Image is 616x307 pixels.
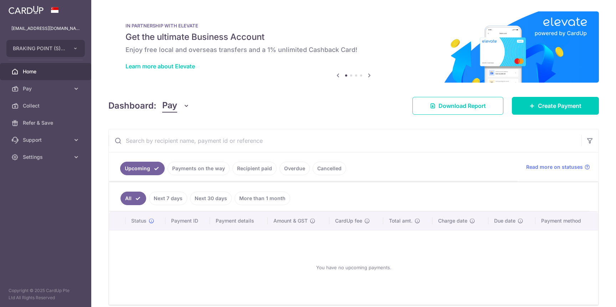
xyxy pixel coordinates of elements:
[23,68,70,75] span: Home
[438,102,486,110] span: Download Report
[168,162,230,175] a: Payments on the way
[162,99,177,113] span: Pay
[512,97,599,115] a: Create Payment
[165,212,210,230] th: Payment ID
[109,129,581,152] input: Search by recipient name, payment id or reference
[149,192,187,205] a: Next 7 days
[23,102,70,109] span: Collect
[279,162,310,175] a: Overdue
[335,217,362,224] span: CardUp fee
[313,162,346,175] a: Cancelled
[120,192,146,205] a: All
[494,217,515,224] span: Due date
[13,45,66,52] span: BRAKING POINT (S) PTE. LTD.
[389,217,412,224] span: Total amt.
[162,99,190,113] button: Pay
[23,85,70,92] span: Pay
[131,217,147,224] span: Status
[232,162,277,175] a: Recipient paid
[412,97,503,115] a: Download Report
[120,162,165,175] a: Upcoming
[273,217,308,224] span: Amount & GST
[11,25,80,32] p: [EMAIL_ADDRESS][DOMAIN_NAME]
[23,119,70,126] span: Refer & Save
[526,163,583,171] span: Read more on statuses
[9,6,43,14] img: CardUp
[23,136,70,144] span: Support
[235,192,290,205] a: More than 1 month
[6,40,85,57] button: BRAKING POINT (S) PTE. LTD.
[190,192,232,205] a: Next 30 days
[538,102,581,110] span: Create Payment
[125,63,195,70] a: Learn more about Elevate
[438,217,467,224] span: Charge date
[118,236,590,299] div: You have no upcoming payments.
[535,212,598,230] th: Payment method
[210,212,268,230] th: Payment details
[23,153,70,161] span: Settings
[108,11,599,83] img: Renovation banner
[125,23,582,28] p: IN PARTNERSHIP WITH ELEVATE
[125,31,582,43] h5: Get the ultimate Business Account
[526,163,590,171] a: Read more on statuses
[108,99,156,112] h4: Dashboard:
[125,46,582,54] h6: Enjoy free local and overseas transfers and a 1% unlimited Cashback Card!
